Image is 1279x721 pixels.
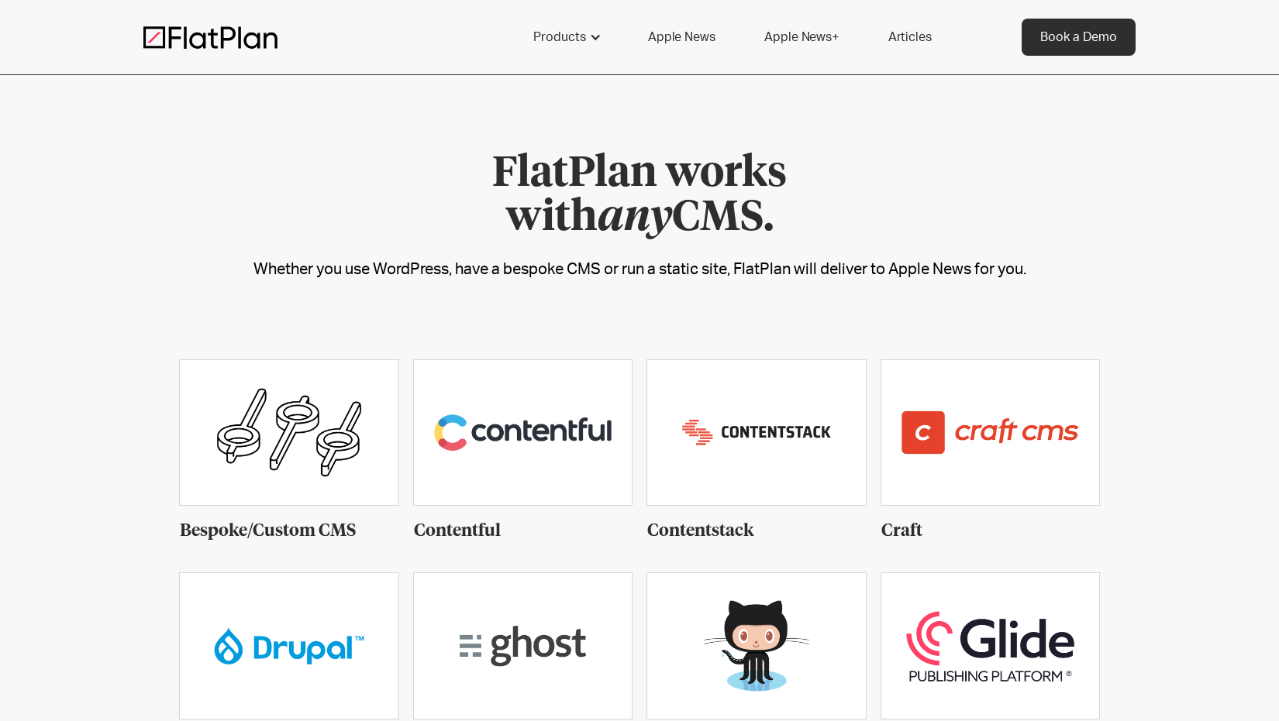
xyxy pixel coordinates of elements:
[180,360,398,558] a: Bespoke/Custom CMS
[414,520,633,558] div: Contentful
[1022,19,1136,56] a: Book a Demo
[746,19,857,56] a: Apple News+
[598,197,672,239] em: any
[515,19,617,56] div: Products
[647,360,866,558] a: Contentstack
[881,520,1100,558] div: Craft
[533,28,586,46] div: Products
[629,19,733,56] a: Apple News
[180,520,398,558] div: Bespoke/Custom CMS
[1040,28,1117,46] div: Book a Demo
[881,360,1100,558] a: Craft
[870,19,950,56] a: Articles
[414,360,633,558] a: Contentful
[457,153,822,241] h1: FlatPlan works with CMS.
[647,520,866,558] div: Contentstack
